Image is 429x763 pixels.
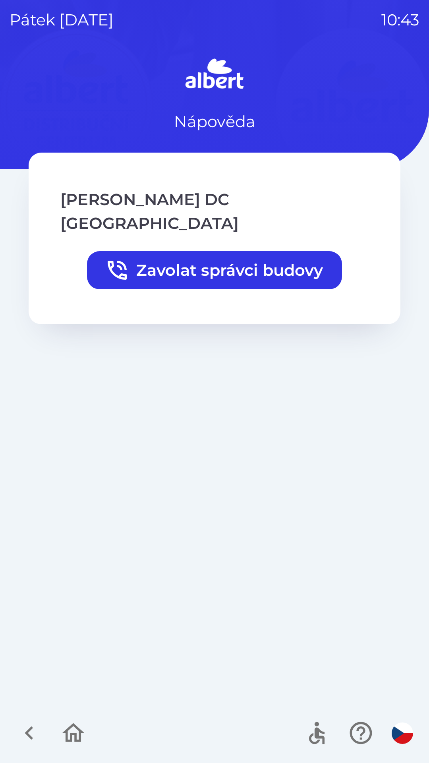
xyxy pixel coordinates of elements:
button: Zavolat správci budovy [87,251,342,289]
p: [PERSON_NAME] DC [GEOGRAPHIC_DATA] [60,188,369,235]
img: cs flag [392,722,413,744]
p: 10:43 [381,8,419,32]
p: pátek [DATE] [10,8,114,32]
img: Logo [29,56,400,94]
p: Nápověda [174,110,255,134]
